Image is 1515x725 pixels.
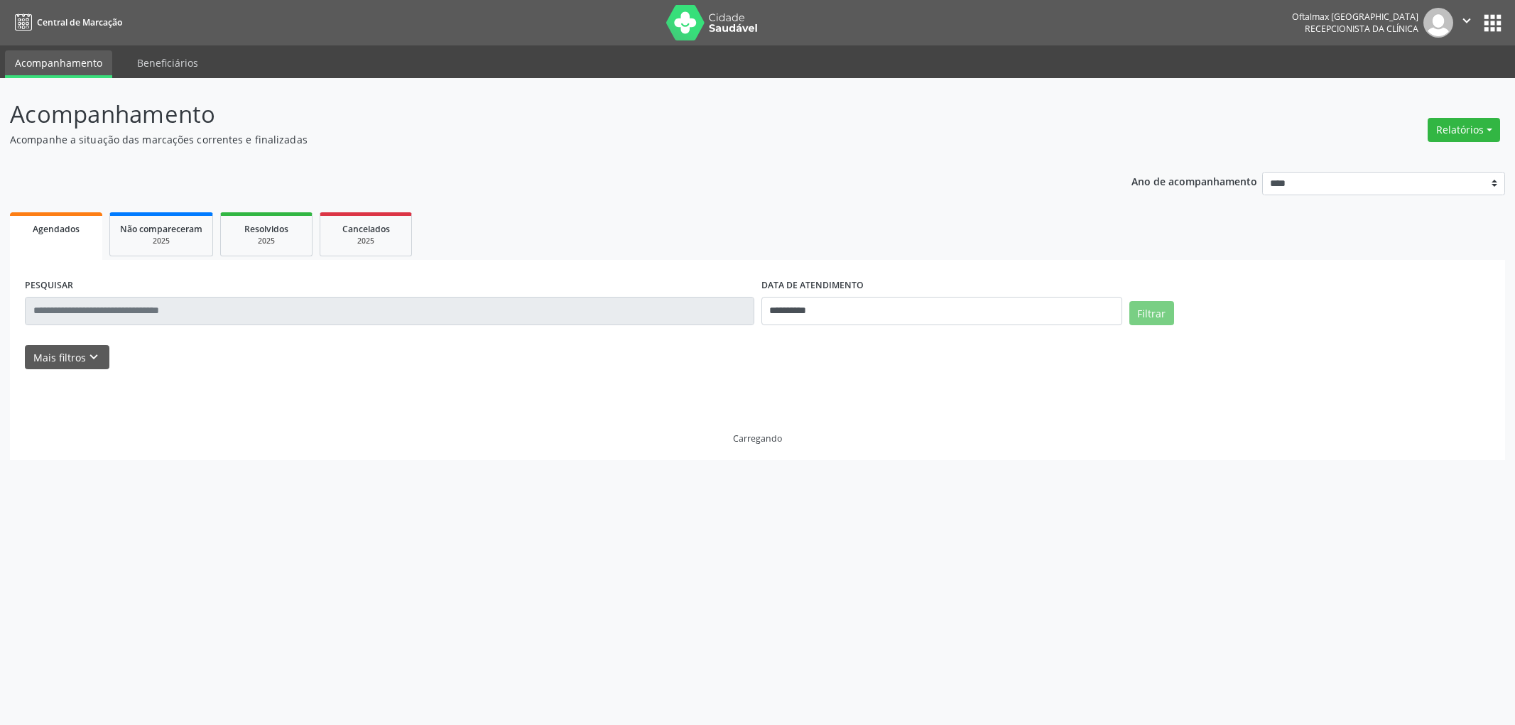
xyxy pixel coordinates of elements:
[37,16,122,28] span: Central de Marcação
[1423,8,1453,38] img: img
[1131,172,1257,190] p: Ano de acompanhamento
[1480,11,1505,36] button: apps
[1305,23,1418,35] span: Recepcionista da clínica
[761,275,864,297] label: DATA DE ATENDIMENTO
[1459,13,1475,28] i: 
[733,432,782,445] div: Carregando
[1292,11,1418,23] div: Oftalmax [GEOGRAPHIC_DATA]
[1129,301,1174,325] button: Filtrar
[33,223,80,235] span: Agendados
[10,97,1057,132] p: Acompanhamento
[86,349,102,365] i: keyboard_arrow_down
[244,223,288,235] span: Resolvidos
[342,223,390,235] span: Cancelados
[10,11,122,34] a: Central de Marcação
[330,236,401,246] div: 2025
[25,275,73,297] label: PESQUISAR
[1428,118,1500,142] button: Relatórios
[10,132,1057,147] p: Acompanhe a situação das marcações correntes e finalizadas
[231,236,302,246] div: 2025
[1453,8,1480,38] button: 
[25,345,109,370] button: Mais filtroskeyboard_arrow_down
[5,50,112,78] a: Acompanhamento
[120,236,202,246] div: 2025
[120,223,202,235] span: Não compareceram
[127,50,208,75] a: Beneficiários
